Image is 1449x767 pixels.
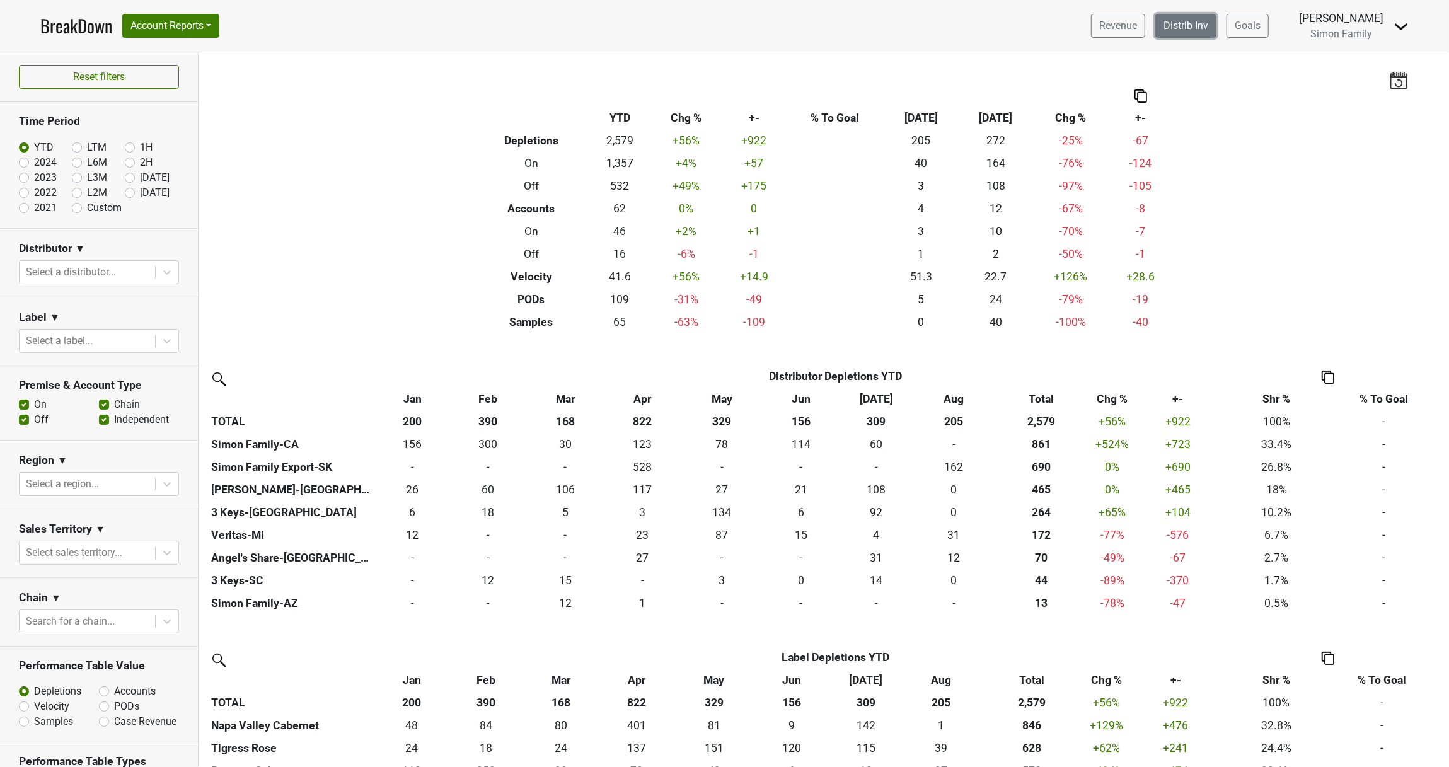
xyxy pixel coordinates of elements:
[87,170,107,185] label: L3M
[839,478,915,501] td: 108
[588,152,651,175] td: 1,357
[588,243,651,265] td: 16
[588,265,651,288] td: 41.6
[1089,478,1135,501] td: 0 %
[1034,311,1109,333] td: -100 %
[1155,14,1216,38] a: Distrib Inv
[208,501,374,524] th: 3 Keys-[GEOGRAPHIC_DATA]
[914,501,993,524] td: 0
[651,107,721,129] th: Chg %
[1034,129,1109,152] td: -25 %
[959,197,1034,220] td: 12
[914,410,993,433] th: 205
[474,152,588,175] th: On
[959,107,1034,129] th: [DATE]
[529,459,602,475] div: -
[34,412,49,427] label: Off
[1108,311,1174,333] td: -40
[526,524,604,546] td: 0
[140,140,153,155] label: 1H
[1083,669,1129,691] th: Chg %: activate to sort column ascending
[651,175,721,197] td: +49 %
[914,433,993,456] td: 0
[588,197,651,220] td: 62
[453,482,522,498] div: 60
[917,436,991,453] div: -
[959,243,1034,265] td: 2
[1089,388,1135,410] th: Chg %: activate to sort column ascending
[95,522,105,537] span: ▼
[208,524,374,546] th: Veritas-MI
[526,478,604,501] td: 106
[651,288,721,311] td: -31 %
[450,365,1221,388] th: Distributor Depletions YTD
[450,410,526,433] th: 390
[1332,410,1435,433] td: -
[674,669,754,691] th: May: activate to sort column ascending
[1394,19,1409,34] img: Dropdown Menu
[903,669,980,691] th: Aug: activate to sort column ascending
[588,129,651,152] td: 2,579
[1331,669,1433,691] th: % To Goal: activate to sort column ascending
[839,388,915,410] th: Jul: activate to sort column ascending
[884,152,959,175] td: 40
[34,397,47,412] label: On
[767,436,836,453] div: 114
[474,175,588,197] th: Off
[588,220,651,243] td: 46
[683,504,761,521] div: 134
[764,410,839,433] th: 156
[474,197,588,220] th: Accounts
[959,152,1034,175] td: 164
[1221,524,1332,546] td: 6.7%
[50,310,60,325] span: ▼
[474,220,588,243] th: On
[374,433,450,456] td: 156
[1108,220,1174,243] td: -7
[997,482,1087,498] div: 465
[19,242,72,255] h3: Distributor
[997,527,1087,543] div: 172
[523,669,599,691] th: Mar: activate to sort column ascending
[1134,89,1147,103] img: Copy to clipboard
[959,265,1034,288] td: 22.7
[374,524,450,546] td: 12
[140,185,170,200] label: [DATE]
[57,453,67,468] span: ▼
[914,524,993,546] td: 31
[19,522,92,536] h3: Sales Territory
[34,155,57,170] label: 2024
[374,456,450,478] td: 0
[114,412,169,427] label: Independent
[651,129,721,152] td: +56 %
[767,482,836,498] div: 21
[764,478,839,501] td: 21
[474,243,588,265] th: Off
[208,649,228,669] img: filter
[588,288,651,311] td: 109
[884,288,959,311] td: 5
[526,433,604,456] td: 30
[994,478,1090,501] th: 465.000
[208,478,374,501] th: [PERSON_NAME]-[GEOGRAPHIC_DATA]
[1091,14,1145,38] a: Revenue
[529,527,602,543] div: -
[680,410,764,433] th: 329
[721,220,787,243] td: +1
[884,175,959,197] td: 3
[959,311,1034,333] td: 40
[839,501,915,524] td: 92
[1108,288,1174,311] td: -19
[1089,546,1135,569] td: -49 %
[841,459,911,475] div: -
[140,170,170,185] label: [DATE]
[526,388,604,410] th: Mar: activate to sort column ascending
[604,524,680,546] td: 23
[114,714,176,729] label: Case Revenue
[208,456,374,478] th: Simon Family Export-SK
[994,546,1090,569] th: 70.000
[87,200,122,216] label: Custom
[526,546,604,569] td: 0
[914,388,993,410] th: Aug: activate to sort column ascending
[721,265,787,288] td: +14.9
